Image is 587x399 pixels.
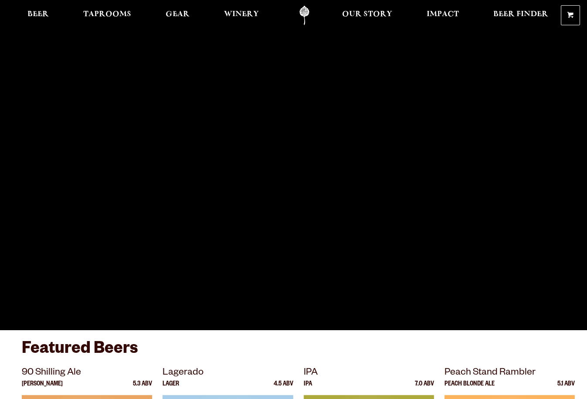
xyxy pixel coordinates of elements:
p: Peach Stand Rambler [444,365,575,381]
span: Winery [224,11,259,18]
a: Our Story [336,6,398,25]
span: Our Story [342,11,392,18]
p: 90 Shilling Ale [22,365,152,381]
h3: Featured Beers [22,339,565,365]
span: Beer [27,11,49,18]
a: Winery [218,6,265,25]
a: Beer Finder [488,6,554,25]
span: Beer Finder [493,11,548,18]
a: Gear [160,6,195,25]
a: Taprooms [78,6,137,25]
p: Lager [163,381,179,395]
p: 5.1 ABV [557,381,575,395]
span: Taprooms [83,11,131,18]
p: [PERSON_NAME] [22,381,63,395]
p: IPA [304,381,312,395]
a: Beer [22,6,54,25]
span: Impact [427,11,459,18]
p: Peach Blonde Ale [444,381,495,395]
p: Lagerado [163,365,293,381]
a: Odell Home [288,6,321,25]
span: Gear [166,11,190,18]
p: IPA [304,365,434,381]
a: Impact [421,6,465,25]
p: 5.3 ABV [133,381,152,395]
p: 7.0 ABV [415,381,434,395]
p: 4.5 ABV [274,381,293,395]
